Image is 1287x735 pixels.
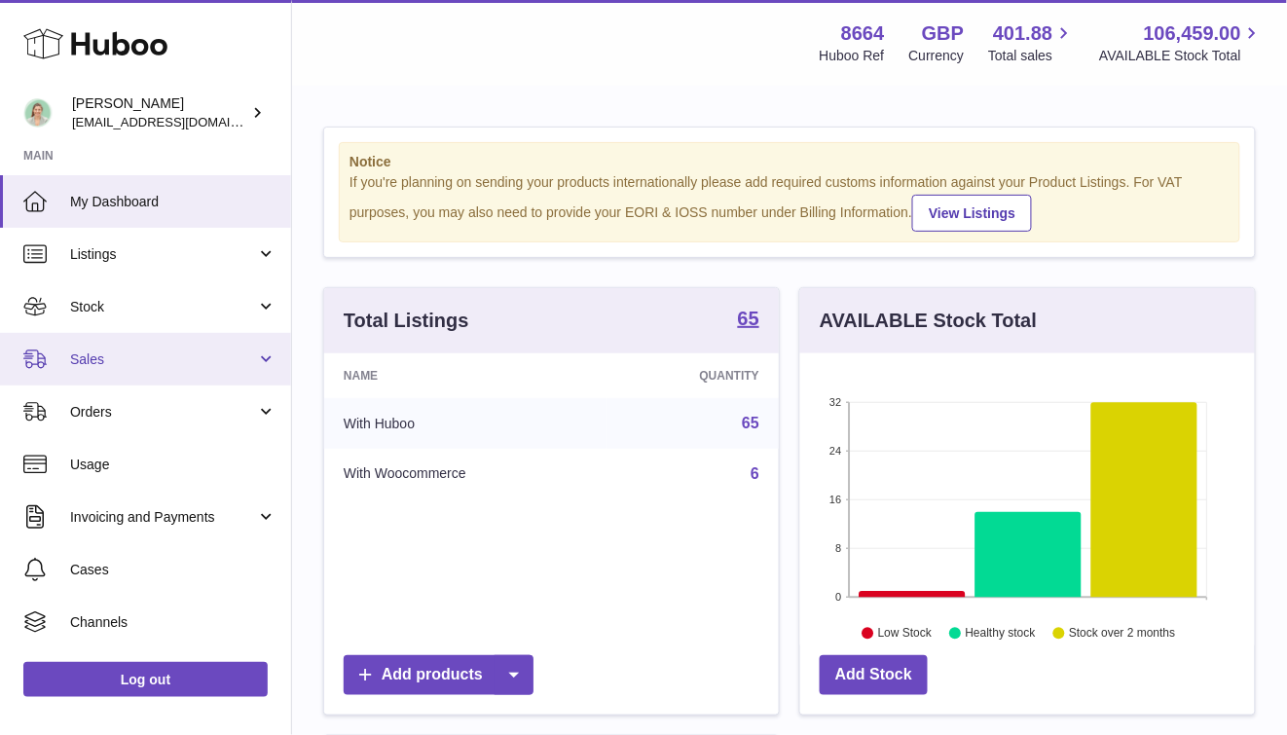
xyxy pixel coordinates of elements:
span: Sales [70,350,256,369]
span: Total sales [988,47,1075,65]
span: 106,459.00 [1144,20,1241,47]
div: [PERSON_NAME] [72,94,247,131]
a: Log out [23,662,268,697]
div: If you're planning on sending your products internationally please add required customs informati... [349,173,1230,232]
span: Orders [70,403,256,422]
span: Channels [70,613,276,632]
a: 65 [742,415,759,431]
td: With Huboo [324,398,607,449]
text: Low Stock [878,626,933,640]
a: Add products [344,655,533,695]
th: Name [324,353,607,398]
span: Stock [70,298,256,316]
text: 32 [829,396,841,408]
h3: Total Listings [344,308,469,334]
a: 65 [738,309,759,332]
h3: AVAILABLE Stock Total [820,308,1037,334]
span: [EMAIL_ADDRESS][DOMAIN_NAME] [72,114,286,129]
img: hello@thefacialcuppingexpert.com [23,98,53,128]
text: 16 [829,494,841,505]
text: 0 [835,591,841,603]
text: Stock over 2 months [1069,626,1175,640]
div: Huboo Ref [820,47,885,65]
a: 106,459.00 AVAILABLE Stock Total [1099,20,1264,65]
th: Quantity [607,353,779,398]
a: 6 [751,465,759,482]
a: View Listings [912,195,1032,232]
span: Listings [70,245,256,264]
a: Add Stock [820,655,928,695]
text: 24 [829,445,841,457]
span: Cases [70,561,276,579]
text: Healthy stock [966,626,1037,640]
span: 401.88 [993,20,1052,47]
span: Usage [70,456,276,474]
td: With Woocommerce [324,449,607,499]
strong: GBP [922,20,964,47]
div: Currency [909,47,965,65]
strong: 8664 [841,20,885,47]
span: Invoicing and Payments [70,508,256,527]
strong: 65 [738,309,759,328]
strong: Notice [349,153,1230,171]
span: AVAILABLE Stock Total [1099,47,1264,65]
span: My Dashboard [70,193,276,211]
text: 8 [835,542,841,554]
a: 401.88 Total sales [988,20,1075,65]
